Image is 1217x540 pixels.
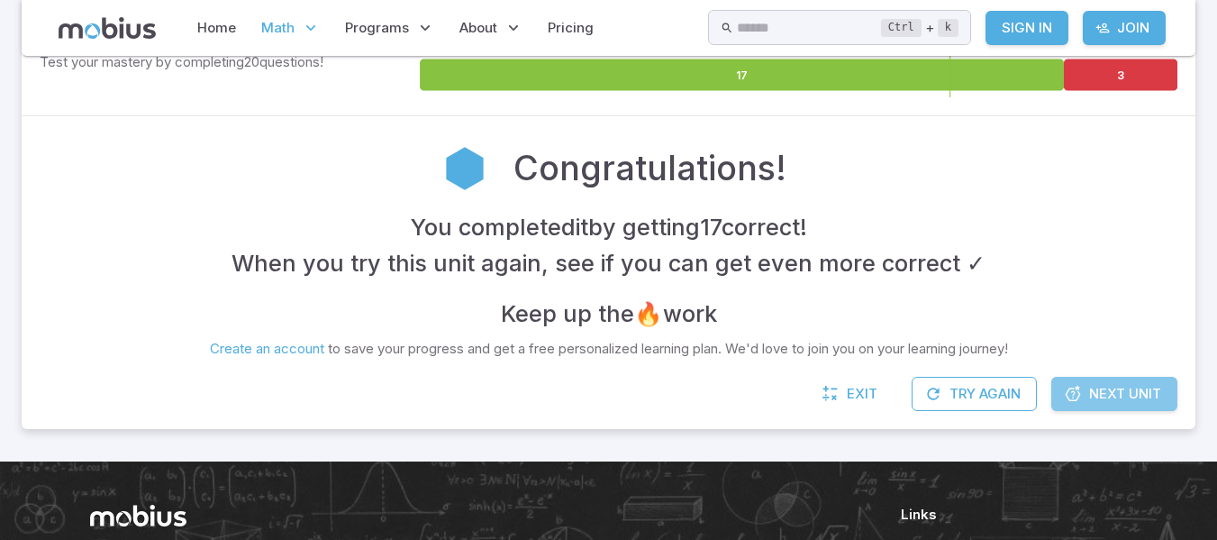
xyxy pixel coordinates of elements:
[513,143,786,194] h2: Congratulations!
[847,384,877,404] span: Exit
[1051,377,1177,411] a: Next Unit
[901,505,1128,525] h6: Links
[40,52,416,72] p: Test your mastery by completing 20 questions!
[210,339,1008,359] p: to save your progress and get a free personalized learning plan. We'd love to join you on your le...
[542,7,599,49] a: Pricing
[411,209,807,245] h4: You completed it by getting 17 correct !
[501,296,717,332] h4: Keep up the 🔥 work
[1083,11,1166,45] a: Join
[345,18,409,38] span: Programs
[192,7,241,49] a: Home
[261,18,295,38] span: Math
[938,19,958,37] kbd: k
[813,377,890,411] a: Exit
[985,11,1068,45] a: Sign In
[1089,384,1161,404] span: Next Unit
[881,19,922,37] kbd: Ctrl
[881,17,958,39] div: +
[459,18,497,38] span: About
[210,340,324,357] a: Create an account
[232,245,985,281] h4: When you try this unit again, see if you can get even more correct ✓
[912,377,1037,411] button: Try Again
